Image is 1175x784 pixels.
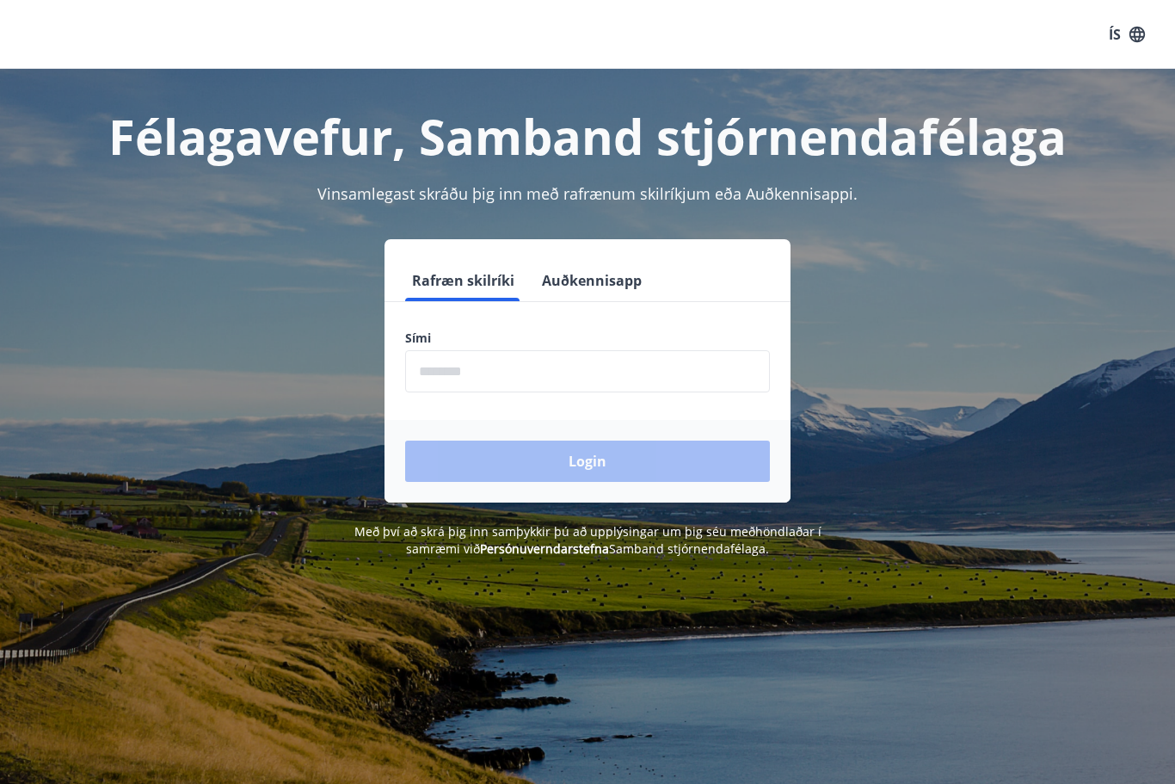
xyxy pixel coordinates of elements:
[480,540,609,557] a: Persónuverndarstefna
[535,260,649,301] button: Auðkennisapp
[405,330,770,347] label: Sími
[21,103,1154,169] h1: Félagavefur, Samband stjórnendafélaga
[354,523,821,557] span: Með því að skrá þig inn samþykkir þú að upplýsingar um þig séu meðhöndlaðar í samræmi við Samband...
[317,183,858,204] span: Vinsamlegast skráðu þig inn með rafrænum skilríkjum eða Auðkennisappi.
[405,260,521,301] button: Rafræn skilríki
[1099,19,1154,50] button: ÍS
